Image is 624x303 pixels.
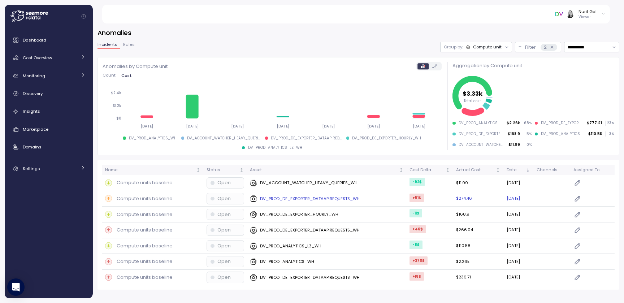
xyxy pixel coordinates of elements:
[464,99,481,104] tspan: Total cost
[140,124,153,129] tspan: [DATE]
[407,165,453,175] th: Cost DeltaNot sorted
[103,63,168,70] p: Anomalies by Compute unit
[508,131,520,137] p: $168.9
[473,44,502,50] div: Compute unit
[117,179,173,186] p: Compute units baseline
[515,42,561,52] button: Filter2
[260,180,357,186] p: DV_ACCOUNT_WATCHER_HEAVY_QUERIES_WH
[523,121,532,126] p: 68 %
[196,168,201,173] div: Not sorted
[207,256,244,267] button: Open
[503,175,533,191] td: [DATE]
[260,227,360,233] p: DV_PROD_DE_EXPORTER_DATAAPIREQUESTS_WH
[260,196,360,202] p: DV_PROD_DE_EXPORTER_DATAAPIREQUESTS_WH
[573,167,612,173] div: Assigned To
[250,167,398,173] div: Asset
[453,222,504,238] td: $266.04
[588,131,602,137] p: $110.58
[453,270,504,285] td: $236.71
[260,274,360,280] p: DV_PROD_DE_EXPORTER_DATAAPIREQUESTS_WH
[117,195,173,202] p: Compute units baseline
[8,33,90,47] a: Dashboard
[399,168,404,173] div: Not sorted
[503,165,533,175] th: DateSorted descending
[23,108,40,114] span: Insights
[187,136,260,141] div: DV_ACCOUNT_WATCHER_HEAVY_QUERI ...
[23,126,48,132] span: Marketplace
[8,86,90,101] a: Discovery
[207,167,238,173] div: Status
[217,195,231,202] p: Open
[409,167,444,173] div: Cost Delta
[444,44,463,50] p: Group by:
[23,91,43,96] span: Discovery
[459,121,502,126] div: DV_PROD_ANALYTICS_WH
[8,69,90,83] a: Monitoring
[23,144,42,150] span: Domains
[507,167,525,173] div: Date
[503,270,533,285] td: [DATE]
[409,209,422,217] div: -11 $
[207,272,244,282] button: Open
[217,211,231,218] p: Open
[409,178,425,186] div: -92 $
[207,241,244,251] button: Open
[117,242,173,250] p: Compute units baseline
[566,10,574,18] img: ACg8ocIVugc3DtI--ID6pffOeA5XcvoqExjdOmyrlhjOptQpqjom7zQ=s96-c
[453,238,504,254] td: $110.58
[129,136,177,141] div: DV_PROD_ANALYTICS_WH
[117,211,173,218] p: Compute units baseline
[97,28,619,37] h3: Anomalies
[523,131,532,137] p: 5 %
[277,124,289,129] tspan: [DATE]
[459,131,503,137] div: DV_PROD_DE_EXPORTER_HOURLY_WH
[8,140,90,154] a: Domains
[111,91,121,95] tspan: $2.4k
[525,44,536,51] p: Filter
[248,145,302,150] div: DV_PROD_ANALYTICS_LZ_WH
[409,241,422,249] div: -8 $
[503,238,533,254] td: [DATE]
[453,254,504,270] td: $2.26k
[102,165,204,175] th: NameNot sorted
[116,116,121,121] tspan: $0
[578,9,597,14] div: Nurit Gal
[503,191,533,207] td: [DATE]
[409,194,424,202] div: +51 $
[23,166,40,172] span: Settings
[453,175,504,191] td: $11.99
[352,136,421,141] div: DV_PROD_DE_EXPORTER_HOURLY_WH
[260,259,314,264] p: DV_PROD_ANALYTICS_WH
[8,122,90,137] a: Marketplace
[544,44,547,51] p: 2
[445,168,450,173] div: Not sorted
[8,161,90,176] a: Settings
[8,104,90,119] a: Insights
[23,37,46,43] span: Dashboard
[231,124,244,129] tspan: [DATE]
[217,274,231,281] p: Open
[537,167,568,173] div: Channels
[117,226,173,234] p: Compute units baseline
[555,10,563,18] img: 6791f8edfa6a2c9608b219b1.PNG
[97,43,117,47] span: Incidents
[503,254,533,270] td: [DATE]
[508,142,520,147] p: $11.99
[113,103,121,108] tspan: $1.2k
[79,14,88,19] button: Collapse navigation
[495,168,500,173] div: Not sorted
[217,179,231,186] p: Open
[186,124,199,129] tspan: [DATE]
[217,242,231,250] p: Open
[217,226,231,234] p: Open
[367,124,380,129] tspan: [DATE]
[23,55,52,61] span: Cost Overview
[204,165,247,175] th: StatusNot sorted
[453,207,504,222] td: $168.9
[409,256,428,265] div: +370 $
[123,43,135,47] span: Rules
[606,121,614,126] p: 23 %
[23,73,45,79] span: Monitoring
[507,121,520,126] p: $2.26k
[117,258,173,265] p: Compute units baseline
